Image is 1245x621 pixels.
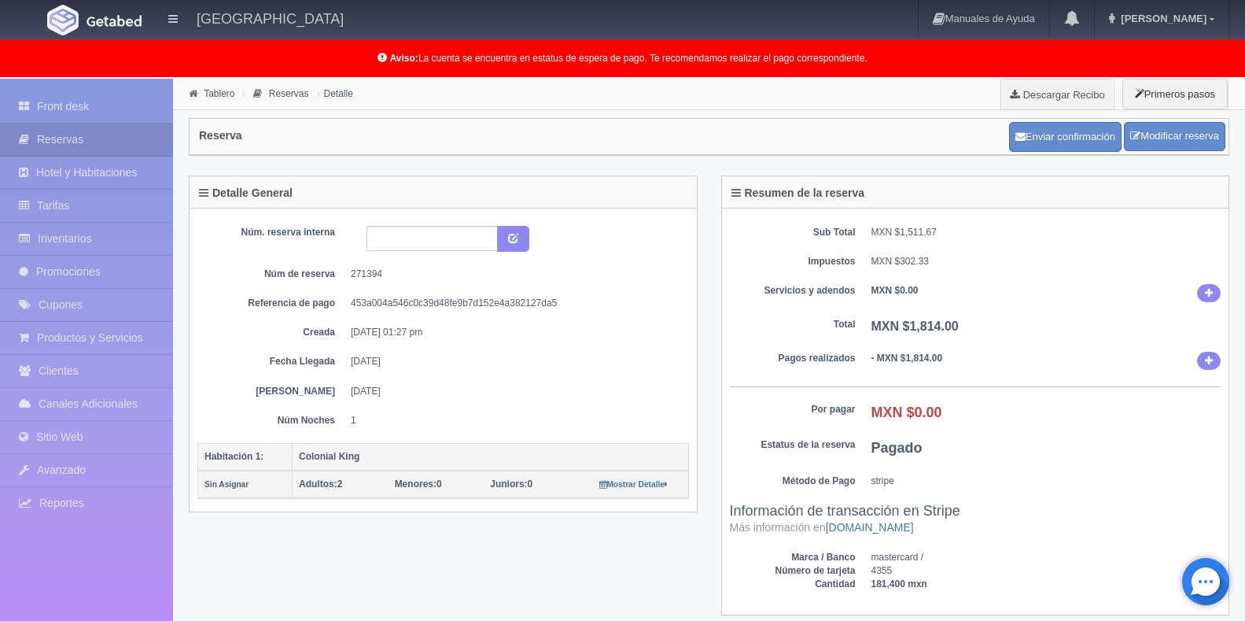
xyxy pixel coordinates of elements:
[826,521,914,534] a: [DOMAIN_NAME]
[871,320,959,333] b: MXN $1,814.00
[599,480,668,489] small: Mostrar Detalle
[1001,79,1114,110] a: Descargar Recibo
[209,268,335,281] dt: Núm de reserva
[730,255,856,268] dt: Impuestos
[1122,79,1228,109] button: Primeros pasos
[871,353,943,364] b: - MXN $1,814.00
[730,226,856,239] dt: Sub Total
[209,414,335,427] dt: Núm Noches
[209,385,335,398] dt: [PERSON_NAME]
[293,443,689,471] th: Colonial King
[871,440,923,456] b: Pagado
[395,479,442,490] span: 0
[209,297,335,310] dt: Referencia de pago
[730,318,856,331] dt: Total
[395,479,436,490] strong: Menores:
[1117,13,1206,24] span: [PERSON_NAME]
[351,297,677,310] dd: 453a004a546c0c39d48fe9b7d152e4a382127da5
[490,479,527,490] strong: Juniors:
[313,86,357,101] li: Detalle
[731,187,865,199] h4: Resumen de la reserva
[87,15,142,27] img: Getabed
[269,88,309,99] a: Reservas
[209,226,335,239] dt: Núm. reserva interna
[47,5,79,35] img: Getabed
[351,326,677,339] dd: [DATE] 01:27 pm
[871,405,942,420] b: MXN $0.00
[871,285,919,296] b: MXN $0.00
[1124,122,1225,151] a: Modificar reserva
[204,451,263,462] b: Habitación 1:
[197,8,344,28] h4: [GEOGRAPHIC_DATA]
[871,475,1221,488] dd: stripe
[599,479,668,490] a: Mostrar Detalle
[351,355,677,368] dd: [DATE]
[390,53,418,64] b: Aviso:
[209,355,335,368] dt: Fecha Llegada
[299,479,342,490] span: 2
[204,480,249,489] small: Sin Asignar
[351,385,677,398] dd: [DATE]
[730,403,856,416] dt: Por pagar
[871,255,1221,268] dd: MXN $302.33
[351,268,677,281] dd: 271394
[730,504,1221,535] h3: Información de transacción en Stripe
[871,226,1221,239] dd: MXN $1,511.67
[299,479,337,490] strong: Adultos:
[730,564,856,578] dt: Número de tarjeta
[871,578,927,590] b: 181,400 mxn
[730,551,856,564] dt: Marca / Banco
[871,564,1221,578] dd: 4355
[199,187,293,199] h4: Detalle General
[730,578,856,591] dt: Cantidad
[199,130,242,142] h4: Reserva
[730,475,856,488] dt: Método de Pago
[351,414,677,427] dd: 1
[730,352,856,365] dt: Pagos realizados
[730,284,856,298] dt: Servicios y adendos
[730,438,856,452] dt: Estatus de la reserva
[1009,122,1122,152] button: Enviar confirmación
[871,551,1221,564] dd: mastercard /
[490,479,532,490] span: 0
[209,326,335,339] dt: Creada
[730,521,914,534] small: Más información en
[204,88,234,99] a: Tablero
